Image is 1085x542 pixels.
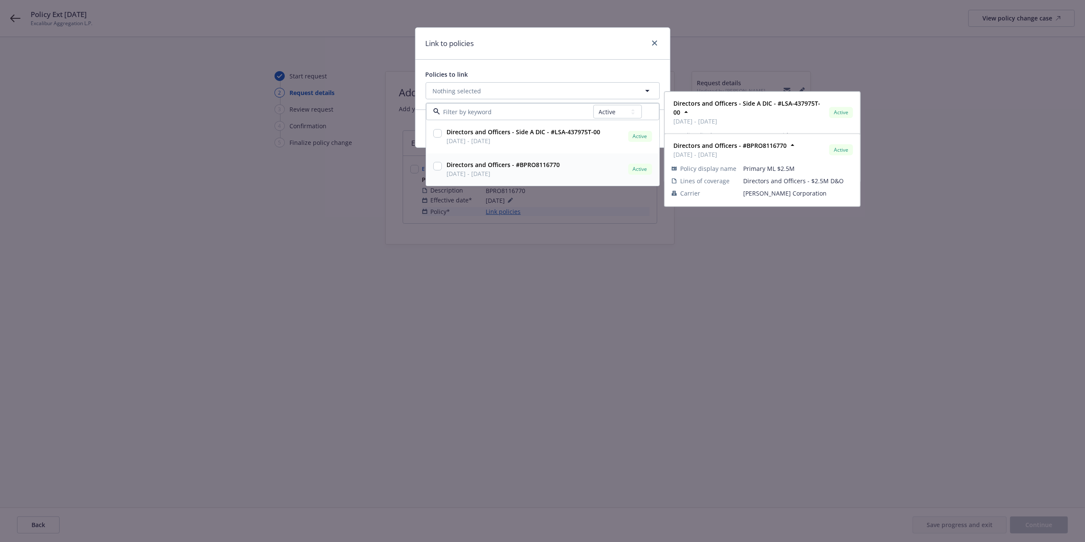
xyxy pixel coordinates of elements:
[447,161,560,169] strong: Directors and Officers - #BPRO8116770
[632,133,649,140] span: Active
[673,141,787,150] strong: Directors and Officers - #BPRO8116770
[426,82,660,99] button: Nothing selected
[743,176,853,185] span: Directors and Officers - $2.5M D&O
[673,150,787,159] span: [DATE] - [DATE]
[426,70,468,78] span: Policies to link
[680,164,736,173] span: Policy display name
[680,189,700,198] span: Carrier
[426,38,474,49] h1: Link to policies
[447,169,560,178] span: [DATE] - [DATE]
[433,86,481,95] span: Nothing selected
[650,38,660,48] a: close
[833,109,850,116] span: Active
[440,107,593,116] input: Filter by keyword
[680,176,730,185] span: Lines of coverage
[673,99,820,116] strong: Directors and Officers - Side A DIC - #LSA-437975T-00
[447,136,601,145] span: [DATE] - [DATE]
[743,189,853,198] span: [PERSON_NAME] Corporation
[833,146,850,154] span: Active
[743,164,853,173] span: Primary ML $2.5M
[673,117,826,126] span: [DATE] - [DATE]
[632,165,649,173] span: Active
[743,131,853,140] span: 2.5M x 2.5M Side A DIC
[447,128,601,136] strong: Directors and Officers - Side A DIC - #LSA-437975T-00
[680,131,736,140] span: Policy display name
